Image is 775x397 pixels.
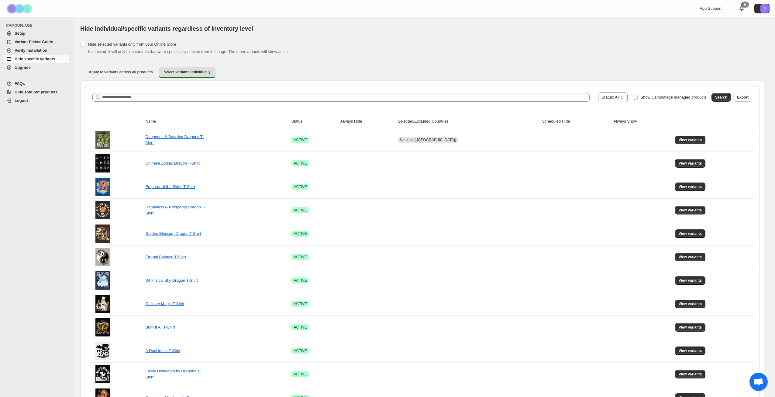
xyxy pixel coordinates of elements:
[5,0,35,17] img: Camouflage
[289,115,339,128] th: Status
[339,115,396,128] th: Always Hide
[146,301,184,306] a: Culinary Magic T-Shirt
[4,79,69,88] a: FAQs
[749,373,768,391] a: Open chat
[294,325,307,330] span: ACTIVE
[294,255,307,259] span: ACTIVE
[146,161,200,165] a: Chinese Zodiac Dragon T-Shirt
[4,29,69,38] a: Setup
[679,301,702,306] span: View variants
[540,115,612,128] th: Scheduled Hide
[760,4,769,13] span: Avatar with initials 0
[679,255,702,259] span: View variants
[294,348,307,353] span: ACTIVE
[675,300,706,308] button: View variants
[640,95,707,99] span: Show Camouflage managed products
[675,276,706,285] button: View variants
[80,25,253,32] span: Hide individual/specific variants regardless of inventory level
[612,115,673,128] th: Always Show
[15,48,47,53] span: Verify Installation
[675,229,706,238] button: View variants
[679,325,702,330] span: View variants
[679,208,702,213] span: View variants
[679,138,702,142] span: View variants
[294,208,307,213] span: ACTIVE
[4,96,69,105] a: Logout
[88,49,291,54] span: If checked, it will only hide variants that were specifically chosen from this page. The other va...
[294,372,307,377] span: ACTIVE
[4,55,69,63] a: Hide specific variants
[675,370,706,378] button: View variants
[675,347,706,355] button: View variants
[675,206,706,214] button: View variants
[675,159,706,168] button: View variants
[737,95,749,100] span: Export
[396,115,540,128] th: Selected/Excluded Countries
[15,57,55,61] span: Hide specific variants
[733,93,752,102] button: Export
[675,136,706,144] button: View variants
[15,90,58,94] span: Hide sold out products
[679,278,702,283] span: View variants
[675,323,706,332] button: View variants
[15,31,26,36] span: Setup
[294,138,307,142] span: ACTIVE
[700,6,722,11] span: App Support
[6,23,70,28] span: CAMOUFLAGE
[754,4,770,13] button: Avatar with initials 0
[679,372,702,377] span: View variants
[146,255,186,259] a: Eternal Balance T-Shirt
[88,42,176,47] span: Hide selected variants only from your Online Store
[294,231,307,236] span: ACTIVE
[159,67,215,78] button: Select variants individually
[679,161,702,166] span: View variants
[146,369,201,379] a: Easily Distracted by Dragons T-Shirt
[164,70,211,75] span: Select variants individually
[84,67,158,77] button: Apply to variants across all products
[146,325,175,329] a: Burn It All T-Shirt
[15,65,31,70] span: Upgrade
[146,231,201,236] a: Golden Blossom Dragon T-Shirt
[711,93,731,102] button: Search
[741,2,749,8] div: 0
[4,46,69,55] a: Verify Installation
[675,183,706,191] button: View variants
[146,184,195,189] a: Emperor of the Skies T-Shirt
[679,184,702,189] span: View variants
[15,40,53,44] span: Variant Picker Guide
[400,138,456,142] span: 6 variants (-[GEOGRAPHIC_DATA])
[4,38,69,46] a: Variant Picker Guide
[146,134,204,145] a: Dungeons & Bearded Dragons T-Shirt
[89,70,153,75] span: Apply to variants across all products
[715,95,727,100] span: Search
[764,7,766,10] text: 0
[679,348,702,353] span: View variants
[15,81,25,86] span: FAQs
[146,278,198,283] a: Whimsical Sky Dragon T-Shirt
[146,205,205,215] a: Happiness & Prosperity Dragon T-Shirt
[294,161,307,166] span: ACTIVE
[294,184,307,189] span: ACTIVE
[675,253,706,261] button: View variants
[144,115,290,128] th: Name
[146,348,181,353] a: A Duel in Ink T-Shirt
[294,278,307,283] span: ACTIVE
[679,231,702,236] span: View variants
[15,98,28,103] span: Logout
[739,5,745,12] a: 0
[294,301,307,306] span: ACTIVE
[4,88,69,96] a: Hide sold out products
[4,63,69,72] a: Upgrade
